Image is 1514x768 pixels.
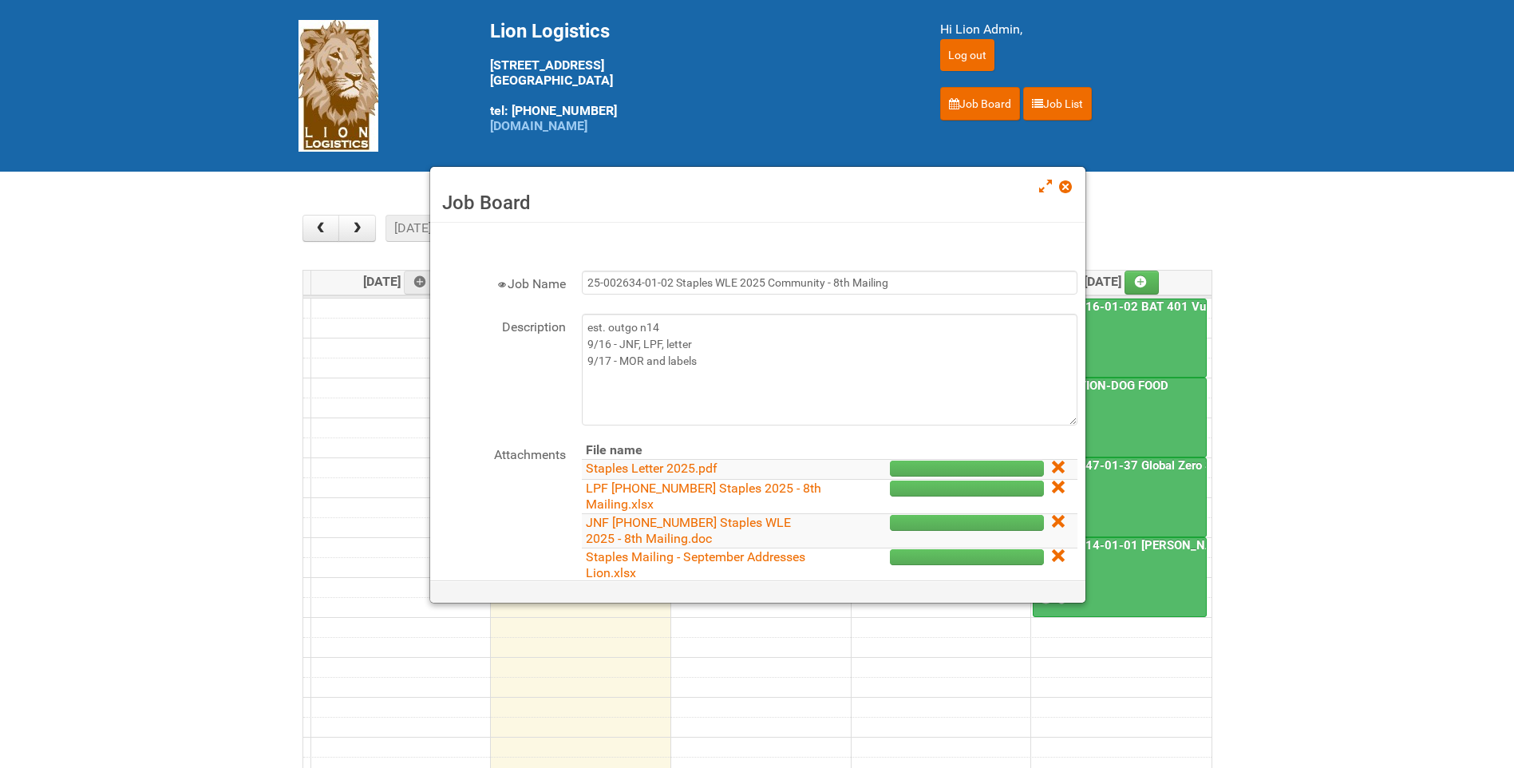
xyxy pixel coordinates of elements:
[582,441,827,460] th: File name
[1034,378,1172,393] a: RELEVATION-DOG FOOD
[385,215,440,242] button: [DATE]
[586,481,821,512] a: LPF [PHONE_NUMBER] Staples 2025 - 8th Mailing.xlsx
[490,20,900,133] div: [STREET_ADDRESS] [GEOGRAPHIC_DATA] tel: [PHONE_NUMBER]
[363,274,439,289] span: [DATE]
[1033,299,1207,378] a: 24-079516-01-02 BAT 401 Vuse Box RCT
[1125,271,1160,295] a: Add an event
[1034,458,1288,473] a: 25-038947-01-37 Global Zero Sugar Tea Test
[586,461,717,476] a: Staples Letter 2025.pdf
[582,314,1077,426] textarea: est. outgo n14 9/16 - JNF, LPF, letter 9/17 - MOR and labels
[1034,299,1272,314] a: 24-079516-01-02 BAT 401 Vuse Box RCT
[438,271,566,294] label: Job Name
[1084,274,1160,289] span: [DATE]
[940,87,1020,121] a: Job Board
[586,515,791,546] a: JNF [PHONE_NUMBER] Staples WLE 2025 - 8th Mailing.doc
[1033,457,1207,537] a: 25-038947-01-37 Global Zero Sugar Tea Test
[1033,537,1207,617] a: 25-050914-01-01 [PERSON_NAME] C&U
[404,271,439,295] a: Add an event
[1033,378,1207,457] a: RELEVATION-DOG FOOD
[940,20,1216,39] div: Hi Lion Admin,
[298,20,378,152] img: Lion Logistics
[1034,538,1263,552] a: 25-050914-01-01 [PERSON_NAME] C&U
[442,191,1073,215] h3: Job Board
[586,549,805,580] a: Staples Mailing - September Addresses Lion.xlsx
[438,441,566,465] label: Attachments
[438,314,566,337] label: Description
[940,39,994,71] input: Log out
[490,118,587,133] a: [DOMAIN_NAME]
[1023,87,1092,121] a: Job List
[298,77,378,93] a: Lion Logistics
[490,20,610,42] span: Lion Logistics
